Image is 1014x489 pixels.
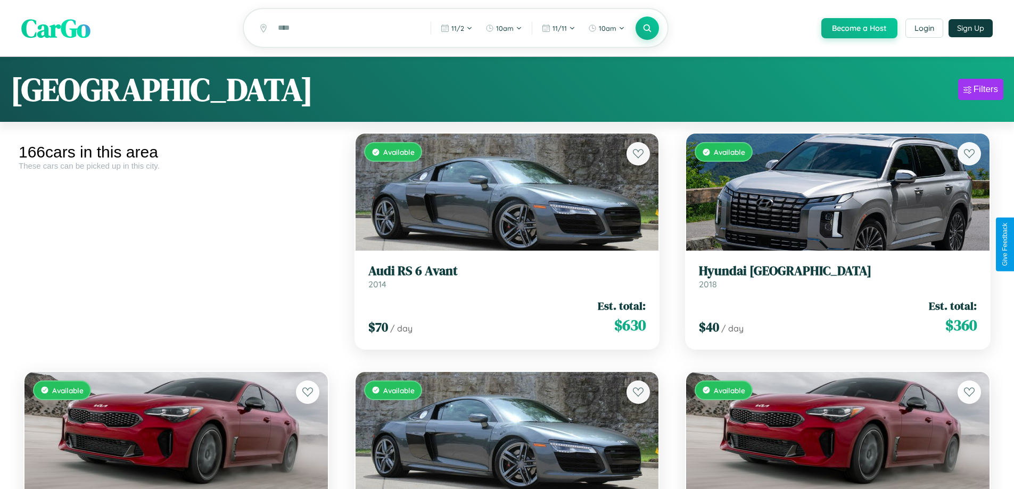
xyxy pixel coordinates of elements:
h1: [GEOGRAPHIC_DATA] [11,68,313,111]
span: / day [721,323,744,334]
a: Hyundai [GEOGRAPHIC_DATA]2018 [699,263,977,289]
span: $ 40 [699,318,719,336]
div: 166 cars in this area [19,143,334,161]
button: Filters [958,79,1003,100]
span: 2018 [699,279,717,289]
a: Audi RS 6 Avant2014 [368,263,646,289]
button: Become a Host [821,18,897,38]
button: 10am [583,20,630,37]
span: 10am [599,24,616,32]
span: Est. total: [929,298,977,313]
button: 11/11 [537,20,581,37]
span: $ 630 [614,314,646,336]
h3: Audi RS 6 Avant [368,263,646,279]
h3: Hyundai [GEOGRAPHIC_DATA] [699,263,977,279]
span: CarGo [21,11,90,46]
span: 11 / 11 [553,24,567,32]
div: Filters [974,84,998,95]
span: Available [714,147,745,156]
span: Available [52,386,84,395]
span: Available [383,386,415,395]
span: 11 / 2 [451,24,464,32]
button: Sign Up [949,19,993,37]
span: / day [390,323,413,334]
span: $ 360 [945,314,977,336]
span: 2014 [368,279,386,289]
button: 11/2 [435,20,478,37]
span: 10am [496,24,514,32]
span: $ 70 [368,318,388,336]
span: Available [714,386,745,395]
div: These cars can be picked up in this city. [19,161,334,170]
span: Available [383,147,415,156]
button: 10am [480,20,527,37]
span: Est. total: [598,298,646,313]
button: Login [905,19,943,38]
div: Give Feedback [1001,223,1009,266]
